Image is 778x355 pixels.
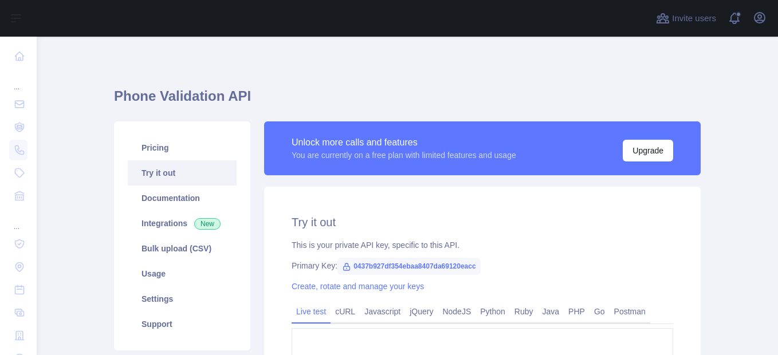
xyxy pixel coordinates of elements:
[623,140,673,161] button: Upgrade
[672,12,716,25] span: Invite users
[590,302,610,321] a: Go
[128,186,237,211] a: Documentation
[114,87,701,115] h1: Phone Validation API
[292,260,673,271] div: Primary Key:
[538,302,564,321] a: Java
[194,218,221,230] span: New
[128,160,237,186] a: Try it out
[510,302,538,321] a: Ruby
[9,69,27,92] div: ...
[476,302,510,321] a: Python
[564,302,590,321] a: PHP
[360,302,405,321] a: Javascript
[438,302,476,321] a: NodeJS
[128,236,237,261] a: Bulk upload (CSV)
[128,311,237,337] a: Support
[128,135,237,160] a: Pricing
[292,136,516,149] div: Unlock more calls and features
[405,302,438,321] a: jQuery
[128,261,237,286] a: Usage
[9,208,27,231] div: ...
[337,258,481,275] span: 0437b927df354ebaa8407da69120eacc
[654,9,718,27] button: Invite users
[331,302,360,321] a: cURL
[128,286,237,311] a: Settings
[292,239,673,251] div: This is your private API key, specific to this API.
[128,211,237,236] a: Integrations New
[292,149,516,161] div: You are currently on a free plan with limited features and usage
[292,302,331,321] a: Live test
[292,282,424,291] a: Create, rotate and manage your keys
[292,214,673,230] h2: Try it out
[610,302,650,321] a: Postman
